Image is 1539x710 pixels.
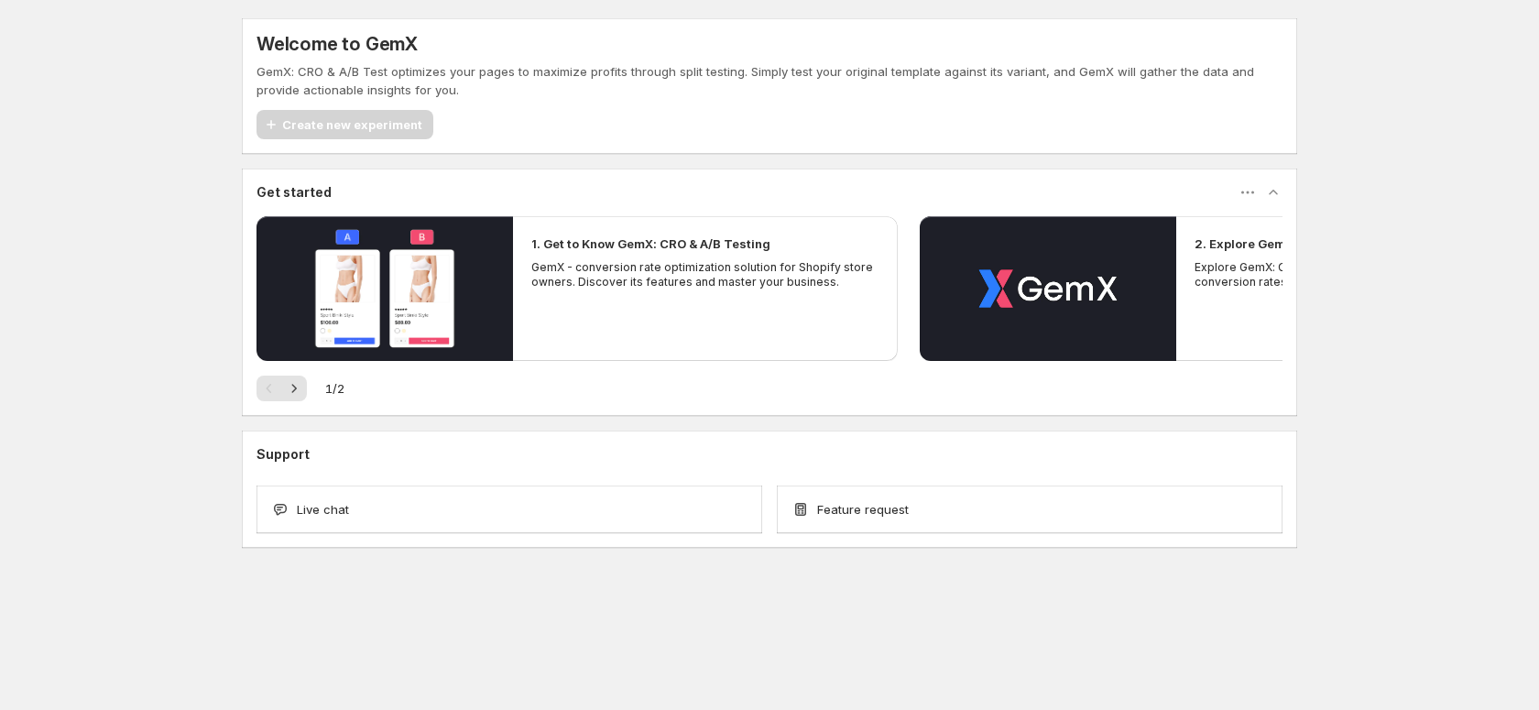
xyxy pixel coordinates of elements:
p: GemX - conversion rate optimization solution for Shopify store owners. Discover its features and ... [531,260,879,289]
button: Next [281,376,307,401]
span: Feature request [817,500,909,519]
button: Play video [256,216,513,361]
button: Play video [920,216,1176,361]
span: Live chat [297,500,349,519]
span: 1 / 2 [325,379,344,398]
h2: 1. Get to Know GemX: CRO & A/B Testing [531,235,770,253]
h2: 2. Explore GemX: CRO & A/B Testing Use Cases [1195,235,1479,253]
h5: Welcome to GemX [256,33,418,55]
h3: Support [256,445,310,464]
nav: Pagination [256,376,307,401]
h3: Get started [256,183,332,202]
p: GemX: CRO & A/B Test optimizes your pages to maximize profits through split testing. Simply test ... [256,62,1282,99]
